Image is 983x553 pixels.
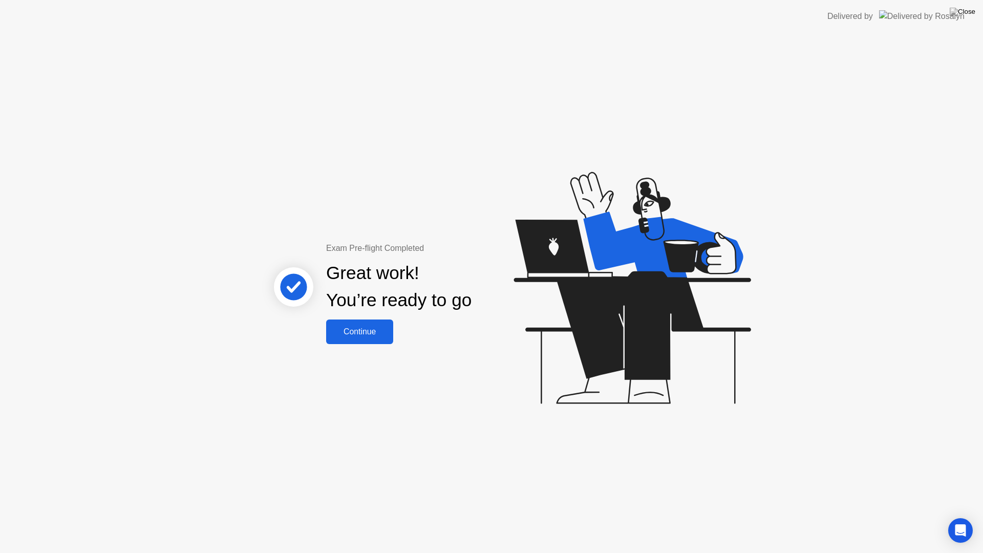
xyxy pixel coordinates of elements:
div: Delivered by [827,10,873,23]
div: Open Intercom Messenger [948,518,973,543]
img: Delivered by Rosalyn [879,10,965,22]
div: Continue [329,327,390,336]
div: Great work! You’re ready to go [326,260,472,314]
img: Close [950,8,975,16]
button: Continue [326,320,393,344]
div: Exam Pre-flight Completed [326,242,538,254]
